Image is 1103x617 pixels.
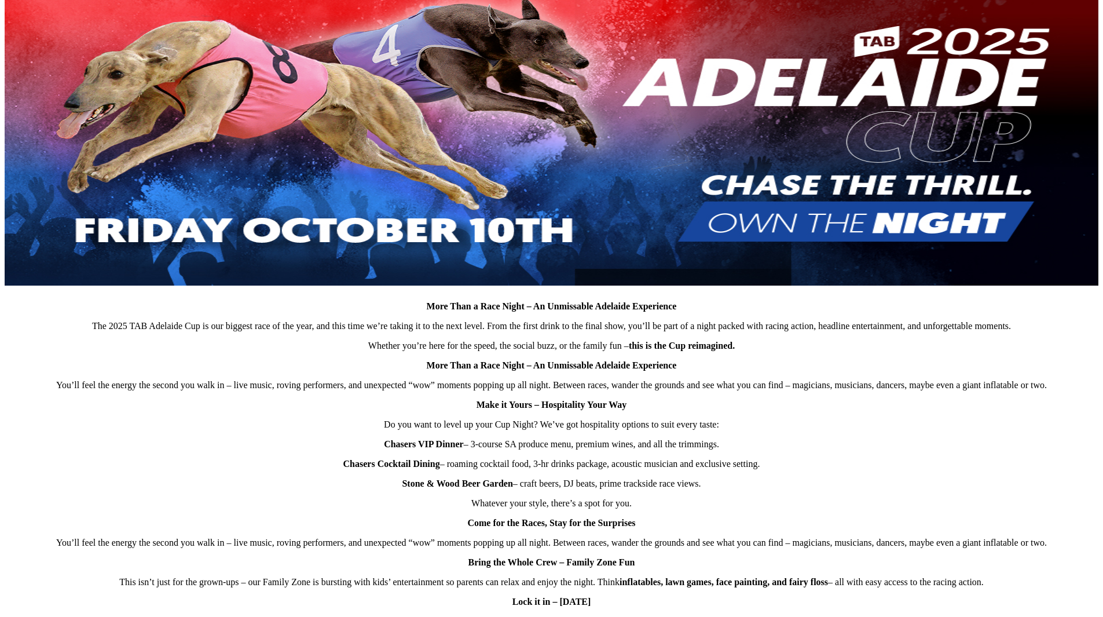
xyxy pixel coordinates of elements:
strong: inflatables, lawn games, face painting, and fairy floss [620,577,828,587]
strong: Lock it in – [DATE] [512,597,591,607]
p: This isn’t just for the grown-ups – our Family Zone is bursting with kids’ entertainment so paren... [5,577,1098,587]
p: – roaming cocktail food, 3-hr drinks package, acoustic musician and exclusive setting. [5,459,1098,469]
strong: More Than a Race Night – An Unmissable Adelaide Experience [427,360,677,370]
p: You’ll feel the energy the second you walk in – live music, roving performers, and unexpected “wo... [5,538,1098,548]
strong: More Than a Race Night – An Unmissable Adelaide Experience [427,301,677,311]
strong: Make it Yours – Hospitality Your Way [477,400,627,410]
strong: Come for the Races, Stay for the Surprises [467,518,635,528]
p: – 3-course SA produce menu, premium wines, and all the trimmings. [5,439,1098,450]
strong: Chasers Cocktail Dining [343,459,440,469]
strong: Stone & Wood Beer Garden [402,479,512,488]
p: Whatever your style, there’s a spot for you. [5,498,1098,509]
strong: this is the Cup reimagined. [629,341,735,351]
p: Whether you’re here for the speed, the social buzz, or the family fun – [5,341,1098,351]
strong: Bring the Whole Crew – Family Zone Fun [468,557,635,567]
p: You’ll feel the energy the second you walk in – live music, roving performers, and unexpected “wo... [5,380,1098,390]
p: The 2025 TAB Adelaide Cup is our biggest race of the year, and this time we’re taking it to the n... [5,321,1098,331]
strong: Chasers VIP Dinner [384,439,464,449]
p: Do you want to level up your Cup Night? We’ve got hospitality options to suit every taste: [5,419,1098,430]
p: – craft beers, DJ beats, prime trackside race views. [5,479,1098,489]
